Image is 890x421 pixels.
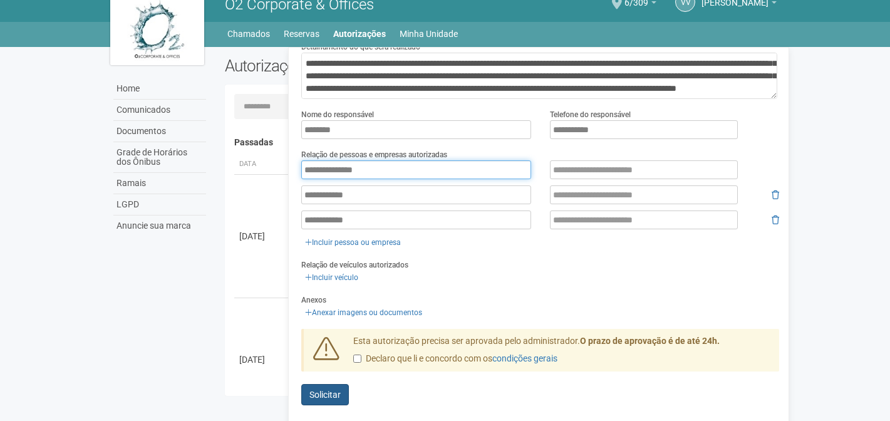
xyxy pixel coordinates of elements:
[580,336,720,346] strong: O prazo de aprovação é de até 24h.
[301,271,362,284] a: Incluir veículo
[301,306,426,320] a: Anexar imagens ou documentos
[353,353,557,365] label: Declaro que li e concordo com os
[113,194,206,216] a: LGPD
[301,109,374,120] label: Nome do responsável
[301,294,326,306] label: Anexos
[225,56,493,75] h2: Autorizações
[113,121,206,142] a: Documentos
[227,25,270,43] a: Chamados
[333,25,386,43] a: Autorizações
[353,355,361,363] input: Declaro que li e concordo com oscondições gerais
[344,335,780,372] div: Esta autorização precisa ser aprovada pelo administrador.
[113,78,206,100] a: Home
[239,353,286,366] div: [DATE]
[234,154,291,175] th: Data
[772,216,779,224] i: Remover
[772,190,779,199] i: Remover
[113,173,206,194] a: Ramais
[234,138,771,147] h4: Passadas
[113,142,206,173] a: Grade de Horários dos Ônibus
[113,216,206,236] a: Anuncie sua marca
[284,25,319,43] a: Reservas
[301,149,447,160] label: Relação de pessoas e empresas autorizadas
[400,25,458,43] a: Minha Unidade
[301,236,405,249] a: Incluir pessoa ou empresa
[239,230,286,242] div: [DATE]
[113,100,206,121] a: Comunicados
[492,353,557,363] a: condições gerais
[301,384,349,405] button: Solicitar
[301,259,408,271] label: Relação de veículos autorizados
[309,390,341,400] span: Solicitar
[550,109,631,120] label: Telefone do responsável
